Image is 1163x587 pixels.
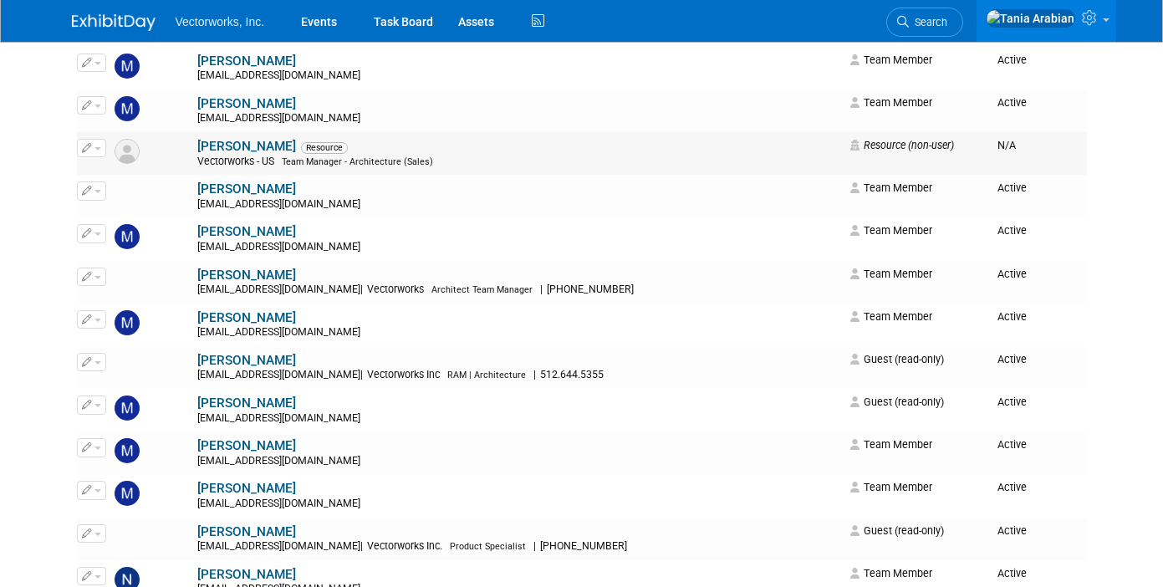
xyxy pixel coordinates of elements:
span: 512.644.5355 [536,369,609,380]
a: [PERSON_NAME] [197,224,296,239]
div: [EMAIL_ADDRESS][DOMAIN_NAME] [197,112,840,125]
span: Active [997,181,1027,194]
span: Team Member [850,54,932,66]
img: Matthew Jurick [115,310,140,335]
span: Resource (non-user) [850,139,954,151]
a: [PERSON_NAME] [197,396,296,411]
span: Guest (read-only) [850,353,944,365]
span: Team Member [850,438,932,451]
span: N/A [997,139,1016,151]
div: [EMAIL_ADDRESS][DOMAIN_NAME] [197,283,840,297]
img: Matt Artigues [115,96,140,121]
a: [PERSON_NAME] [197,524,296,539]
img: Matthew Drake [115,268,140,293]
a: [PERSON_NAME] [197,139,296,154]
span: Vectorworks, Inc. [176,15,265,28]
div: [EMAIL_ADDRESS][DOMAIN_NAME] [197,455,840,468]
span: | [360,540,363,552]
span: Architect Team Manager [431,284,533,295]
a: [PERSON_NAME] [197,181,296,197]
img: Tania Arabian [986,9,1075,28]
div: [EMAIL_ADDRESS][DOMAIN_NAME] [197,69,840,83]
span: | [540,283,543,295]
img: Michael Sharon [115,438,140,463]
span: Team Manager - Architecture (Sales) [282,156,433,167]
span: Guest (read-only) [850,396,944,408]
span: Team Member [850,268,932,280]
span: Vectorworks Inc. [363,540,447,552]
img: Martyn Horne [115,54,140,79]
span: Vectorworks Inc [363,369,445,380]
a: [PERSON_NAME] [197,567,296,582]
span: Resource [301,142,348,154]
span: Active [997,396,1027,408]
span: Team Member [850,310,932,323]
a: [PERSON_NAME] [197,96,296,111]
span: | [533,540,536,552]
span: | [533,369,536,380]
div: [EMAIL_ADDRESS][DOMAIN_NAME] [197,369,840,382]
img: ExhibitDay [72,14,156,31]
span: Team Member [850,224,932,237]
a: [PERSON_NAME] [197,353,296,368]
span: Team Member [850,96,932,109]
span: Team Member [850,481,932,493]
div: [EMAIL_ADDRESS][DOMAIN_NAME] [197,326,840,339]
span: Active [997,567,1027,579]
span: [PHONE_NUMBER] [543,283,639,295]
img: Resource [115,139,140,164]
span: Team Member [850,567,932,579]
div: [EMAIL_ADDRESS][DOMAIN_NAME] [197,540,840,554]
span: | [360,283,363,295]
a: [PERSON_NAME] [197,481,296,496]
img: Neil Barman [115,524,140,549]
a: [PERSON_NAME] [197,438,296,453]
span: RAM | Architecture [447,370,526,380]
span: Active [997,54,1027,66]
span: Active [997,224,1027,237]
a: [PERSON_NAME] [197,310,296,325]
span: Active [997,438,1027,451]
span: Active [997,524,1027,537]
img: Michael Bance [115,396,140,421]
img: Mike Groves [115,481,140,506]
a: [PERSON_NAME] [197,54,296,69]
div: [EMAIL_ADDRESS][DOMAIN_NAME] [197,498,840,511]
a: [PERSON_NAME] [197,268,296,283]
span: Team Member [850,181,932,194]
span: [PHONE_NUMBER] [536,540,632,552]
span: Active [997,481,1027,493]
span: Active [997,268,1027,280]
img: Matthew Bester [115,224,140,249]
span: Active [997,310,1027,323]
span: Active [997,96,1027,109]
span: Vectorworks - US [197,156,279,167]
span: Guest (read-only) [850,524,944,537]
span: Active [997,353,1027,365]
span: Search [909,16,947,28]
span: | [360,369,363,380]
span: Product Specialist [450,541,526,552]
div: [EMAIL_ADDRESS][DOMAIN_NAME] [197,241,840,254]
img: Matt Panzer [115,181,140,207]
span: Vectorworks [363,283,429,295]
a: Search [886,8,963,37]
img: Matthew Kuhlman [115,353,140,378]
div: [EMAIL_ADDRESS][DOMAIN_NAME] [197,198,840,212]
div: [EMAIL_ADDRESS][DOMAIN_NAME] [197,412,840,426]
